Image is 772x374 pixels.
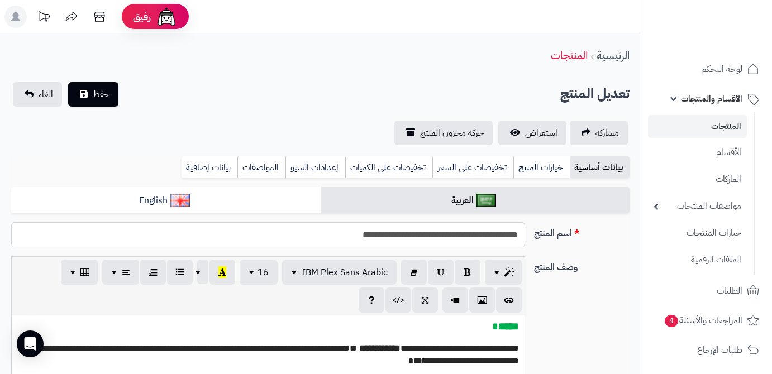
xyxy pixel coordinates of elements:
a: خيارات المنتج [513,156,570,179]
span: طلبات الإرجاع [697,342,742,358]
span: حركة مخزون المنتج [420,126,484,140]
div: Open Intercom Messenger [17,330,44,357]
a: تحديثات المنصة [30,6,58,31]
label: اسم المنتج [530,222,634,240]
span: الأقسام والمنتجات [681,91,742,107]
a: تخفيضات على الكميات [345,156,432,179]
span: IBM Plex Sans Arabic [302,266,388,279]
a: بيانات أساسية [570,156,630,179]
a: مواصفات المنتجات [648,194,747,218]
a: الأقسام [648,141,747,165]
a: تخفيضات على السعر [432,156,513,179]
span: 16 [258,266,269,279]
span: لوحة التحكم [701,61,742,77]
span: استعراض [525,126,557,140]
a: الطلبات [648,277,765,304]
a: خيارات المنتجات [648,221,747,245]
span: مشاركه [595,126,619,140]
a: English [11,187,321,214]
a: لوحة التحكم [648,56,765,83]
span: حفظ [93,88,109,101]
a: إعدادات السيو [285,156,345,179]
span: الغاء [39,88,53,101]
span: رفيق [133,10,151,23]
span: المراجعات والأسئلة [664,313,742,328]
img: ai-face.png [155,6,178,28]
a: المراجعات والأسئلة4 [648,307,765,334]
a: حركة مخزون المنتج [394,121,493,145]
a: المواصفات [237,156,285,179]
a: طلبات الإرجاع [648,337,765,363]
a: العربية [321,187,630,214]
button: 16 [240,260,278,285]
button: IBM Plex Sans Arabic [282,260,397,285]
span: الطلبات [717,283,742,299]
a: المنتجات [648,115,747,138]
button: حفظ [68,82,118,107]
img: English [170,194,190,207]
img: العربية [476,194,496,207]
a: مشاركه [570,121,628,145]
a: المنتجات [551,47,588,64]
a: الماركات [648,167,747,191]
a: الملفات الرقمية [648,248,747,272]
span: 4 [665,315,678,327]
a: الرئيسية [597,47,630,64]
a: الغاء [13,82,62,107]
h2: تعديل المنتج [560,83,630,106]
a: استعراض [498,121,566,145]
a: بيانات إضافية [182,156,237,179]
label: وصف المنتج [530,256,634,274]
